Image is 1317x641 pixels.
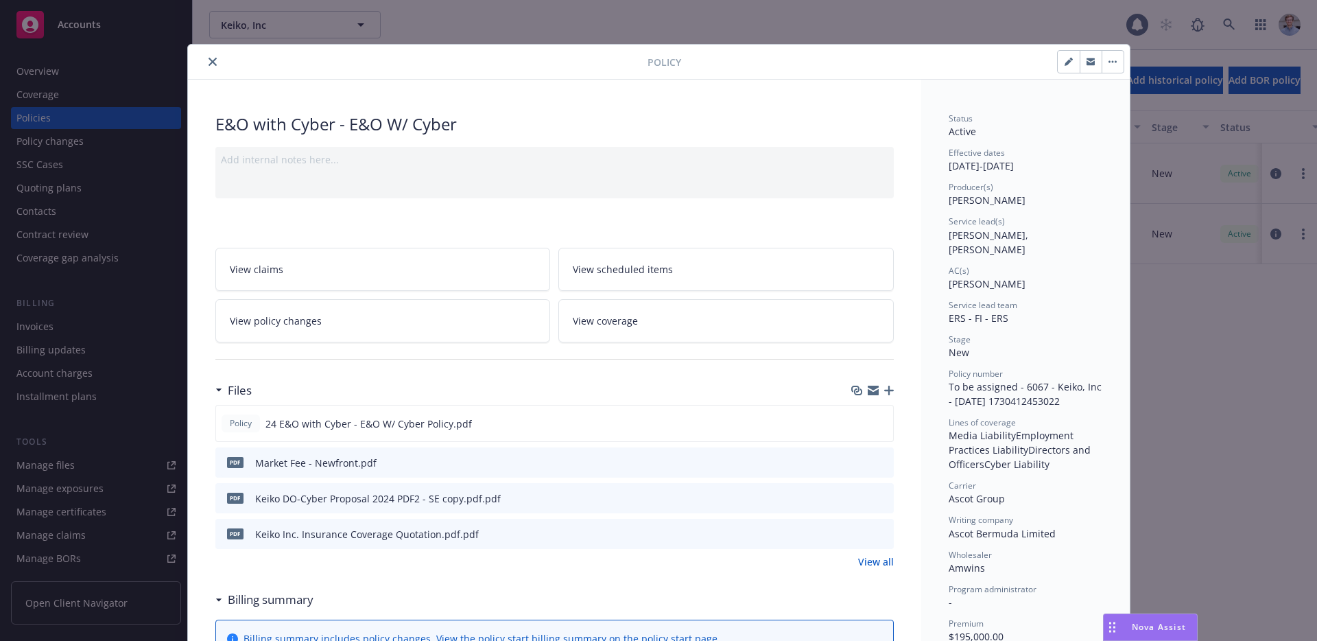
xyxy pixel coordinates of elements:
span: Policy number [949,368,1003,380]
h3: Billing summary [228,591,313,609]
span: Service lead(s) [949,215,1005,227]
button: download file [854,527,865,541]
span: View coverage [573,314,638,328]
span: pdf [227,457,244,467]
a: View policy changes [215,299,551,342]
span: ERS - FI - ERS [949,312,1008,325]
div: Keiko Inc. Insurance Coverage Quotation.pdf.pdf [255,527,479,541]
span: Premium [949,618,984,629]
span: Effective dates [949,147,1005,159]
span: AC(s) [949,265,969,277]
span: View policy changes [230,314,322,328]
span: pdf [227,528,244,539]
span: Active [949,125,976,138]
button: preview file [875,417,888,431]
span: Status [949,113,973,124]
span: [PERSON_NAME] [949,194,1025,207]
span: To be assigned - 6067 - Keiko, Inc - [DATE] 1730412453022 [949,380,1104,408]
span: pdf [227,493,244,503]
span: Writing company [949,514,1013,526]
span: Ascot Bermuda Limited [949,527,1056,540]
span: New [949,346,969,359]
span: Employment Practices Liability [949,429,1076,456]
span: Media Liability [949,429,1016,442]
span: Service lead team [949,299,1017,311]
span: Producer(s) [949,181,993,193]
button: Nova Assist [1103,614,1198,641]
span: Lines of coverage [949,417,1016,428]
span: View scheduled items [573,262,673,277]
div: Add internal notes here... [221,152,888,167]
a: View all [858,555,894,569]
button: preview file [876,456,888,470]
span: [PERSON_NAME], [PERSON_NAME] [949,229,1031,256]
span: [PERSON_NAME] [949,277,1025,290]
span: Nova Assist [1132,621,1186,633]
a: View scheduled items [558,248,894,291]
span: Amwins [949,561,985,574]
span: 24 E&O with Cyber - E&O W/ Cyber Policy.pdf [265,417,472,431]
span: Cyber Liability [984,458,1049,471]
div: Market Fee - Newfront.pdf [255,456,377,470]
button: preview file [876,527,888,541]
button: download file [853,417,864,431]
span: Ascot Group [949,492,1005,505]
div: Files [215,382,252,399]
a: View coverage [558,299,894,342]
span: - [949,596,952,609]
span: Program administrator [949,583,1036,595]
span: Stage [949,334,971,345]
span: Directors and Officers [949,443,1093,471]
button: preview file [876,491,888,506]
span: Carrier [949,480,976,491]
div: Drag to move [1104,614,1121,640]
div: Billing summary [215,591,313,609]
span: Policy [227,417,254,430]
div: Keiko DO-Cyber Proposal 2024 PDF2 - SE copy.pdf.pdf [255,491,501,506]
span: Policy [648,55,681,69]
span: View claims [230,262,283,277]
button: close [204,54,221,70]
a: View claims [215,248,551,291]
h3: Files [228,382,252,399]
button: download file [854,456,865,470]
span: Wholesaler [949,549,992,561]
button: download file [854,491,865,506]
div: [DATE] - [DATE] [949,147,1102,173]
div: E&O with Cyber - E&O W/ Cyber [215,113,894,136]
